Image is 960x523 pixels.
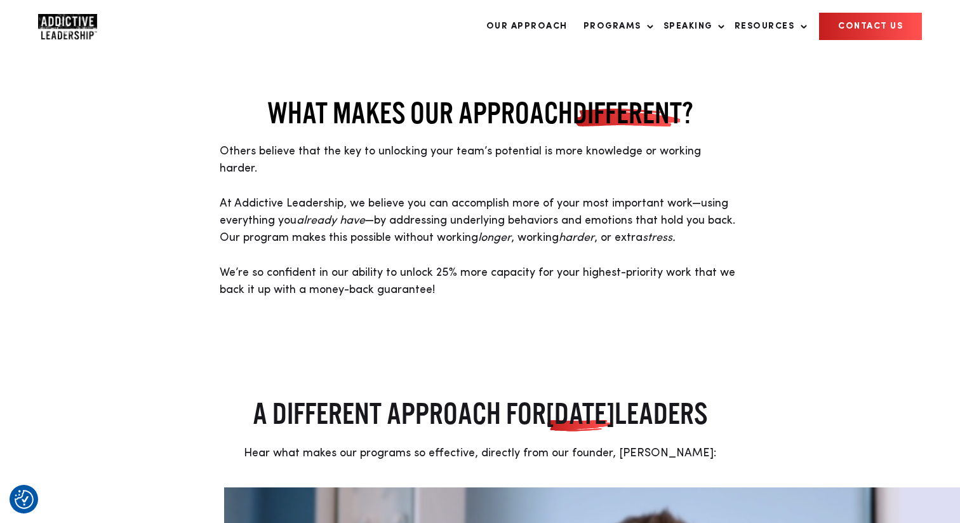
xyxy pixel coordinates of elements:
[244,447,716,459] span: Hear what makes our programs so effective, directly from our founder, [PERSON_NAME]:
[38,14,114,39] a: Home
[480,13,574,39] a: Our Approach
[297,215,365,226] em: already have
[38,14,97,39] img: Company Logo
[573,95,682,130] span: DIFFERENT
[220,95,740,130] h2: WHAT MAKES OUR APPROACH ?
[657,13,725,39] a: Speaking
[728,13,808,39] a: Resources
[224,394,737,432] h2: A DIFFERENT APPROACH FOR LEADERS
[559,232,594,243] em: harder
[15,490,34,509] img: Revisit consent button
[220,146,701,174] span: Others believe that the key to unlocking your team’s potential is more knowledge or working harder.
[220,198,735,243] span: At Addictive Leadership, we believe you can accomplish more of your most important work—using eve...
[819,13,922,40] a: CONTACT US
[15,490,34,509] button: Consent Preferences
[643,232,676,243] em: stress.
[220,267,735,295] span: We’re so confident in our ability to unlock 25% more capacity for your highest-priority work that...
[546,394,615,432] span: [DATE]
[577,13,654,39] a: Programs
[478,232,511,243] em: longer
